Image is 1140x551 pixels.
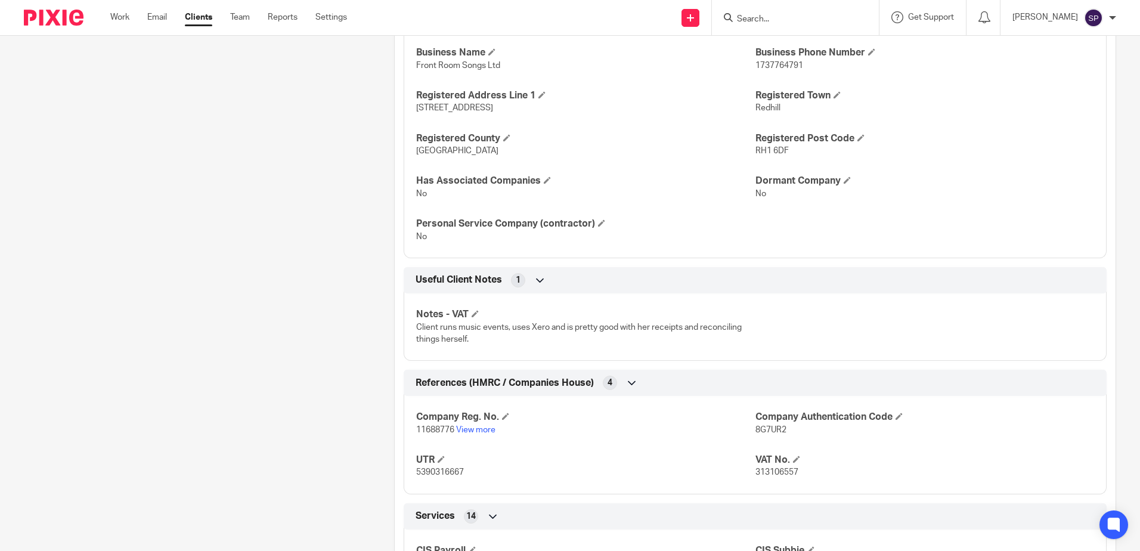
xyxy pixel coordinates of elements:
h4: Company Reg. No. [416,411,755,423]
span: 4 [608,377,612,389]
h4: Company Authentication Code [755,411,1094,423]
a: Email [147,11,167,23]
span: [GEOGRAPHIC_DATA] [416,147,498,155]
span: Front Room Songs Ltd [416,61,500,70]
span: Redhill [755,104,780,112]
h4: Registered Town [755,89,1094,102]
span: 1 [516,274,521,286]
h4: VAT No. [755,454,1094,466]
p: [PERSON_NAME] [1012,11,1078,23]
span: Get Support [908,13,954,21]
span: No [755,190,766,198]
span: RH1 6DF [755,147,789,155]
span: No [416,190,427,198]
input: Search [736,14,843,25]
h4: Notes - VAT [416,308,755,321]
h4: Registered Address Line 1 [416,89,755,102]
h4: Business Phone Number [755,47,1094,59]
span: [STREET_ADDRESS] [416,104,493,112]
h4: Registered County [416,132,755,145]
h4: Personal Service Company (contractor) [416,218,755,230]
img: Pixie [24,10,83,26]
h4: Registered Post Code [755,132,1094,145]
span: 5390316667 [416,468,464,476]
span: 11688776 [416,426,454,434]
a: Clients [185,11,212,23]
a: Work [110,11,129,23]
span: 313106557 [755,468,798,476]
span: No [416,233,427,241]
a: Settings [315,11,347,23]
a: Team [230,11,250,23]
span: Services [416,510,455,522]
h4: UTR [416,454,755,466]
img: svg%3E [1084,8,1103,27]
h4: Dormant Company [755,175,1094,187]
h4: Business Name [416,47,755,59]
span: Client runs music events, uses Xero and is pretty good with her receipts and reconciling things h... [416,323,742,343]
span: Useful Client Notes [416,274,502,286]
span: 8G7UR2 [755,426,786,434]
a: Reports [268,11,298,23]
span: 1737764791 [755,61,803,70]
h4: Has Associated Companies [416,175,755,187]
a: View more [456,426,495,434]
span: References (HMRC / Companies House) [416,377,594,389]
span: 14 [466,510,476,522]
